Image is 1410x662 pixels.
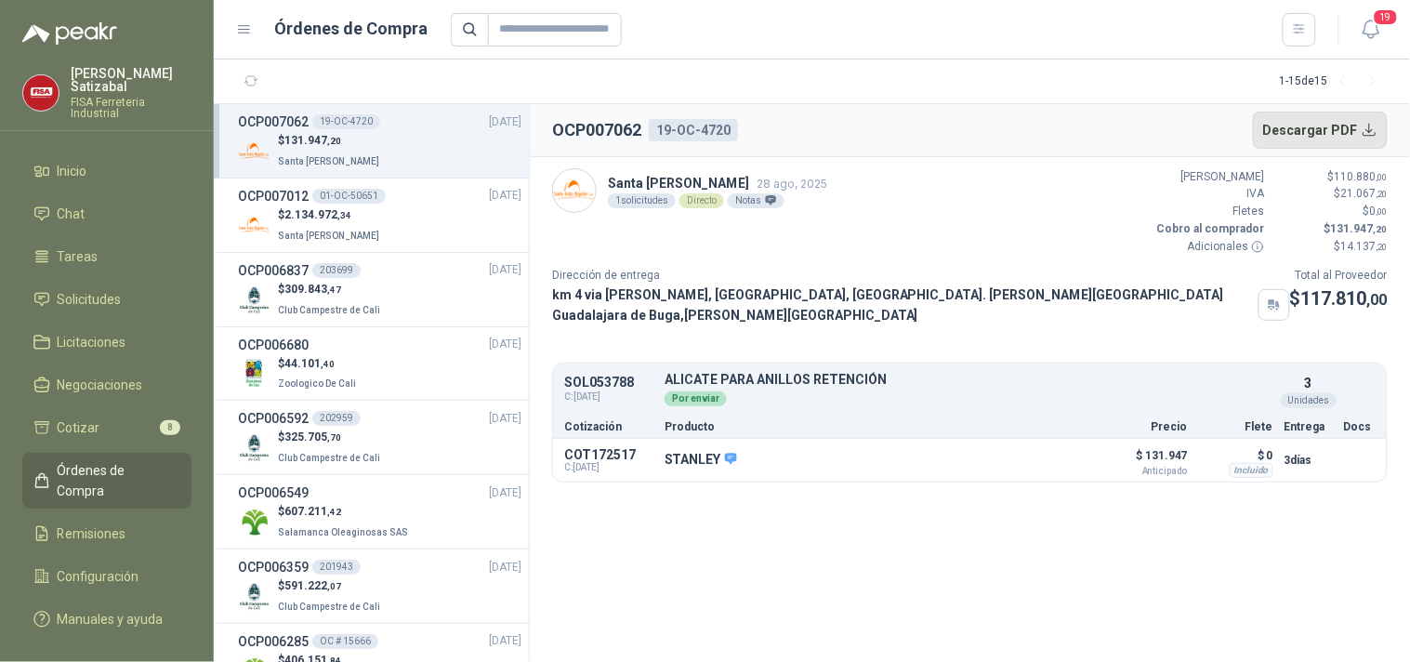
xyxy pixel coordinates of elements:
button: 19 [1354,13,1388,46]
p: $ [1290,285,1388,313]
div: Incluido [1230,463,1273,478]
p: [PERSON_NAME] [1153,168,1265,186]
span: 591.222 [284,579,341,592]
span: Órdenes de Compra [58,460,174,501]
span: Solicitudes [58,289,122,310]
span: 110.880 [1335,170,1388,183]
p: Santa [PERSON_NAME] [608,173,827,193]
a: OCP00706219-OC-4720[DATE] Company Logo$131.947,20Santa [PERSON_NAME] [238,112,521,170]
span: [DATE] [489,336,521,353]
div: 19-OC-4720 [312,114,380,129]
span: 44.101 [284,357,335,370]
div: 19-OC-4720 [649,119,738,141]
p: $ [278,132,383,150]
span: ,20 [327,136,341,146]
span: 21.067 [1341,187,1388,200]
div: 01-OC-50651 [312,189,386,204]
a: Negociaciones [22,367,191,403]
span: Licitaciones [58,332,126,352]
p: Dirección de entrega [552,267,1290,285]
img: Company Logo [238,431,270,464]
a: Inicio [22,153,191,189]
span: 19 [1373,8,1399,26]
div: 1 - 15 de 15 [1280,67,1388,97]
span: Inicio [58,161,87,181]
p: Cotización [564,421,653,432]
h3: OCP007012 [238,186,309,206]
p: $ [278,577,384,595]
span: [DATE] [489,559,521,576]
a: Licitaciones [22,324,191,360]
span: Club Campestre de Cali [278,305,380,315]
img: Company Logo [238,284,270,316]
p: $ [1276,220,1388,238]
p: 3 días [1285,449,1333,471]
div: 203699 [312,263,361,278]
span: 131.947 [1331,222,1388,235]
img: Company Logo [238,209,270,242]
span: [DATE] [489,484,521,502]
a: Remisiones [22,516,191,551]
span: Manuales y ayuda [58,609,164,629]
a: Manuales y ayuda [22,602,191,637]
img: Company Logo [23,75,59,111]
a: Tareas [22,239,191,274]
p: $ 0 [1199,444,1273,467]
p: Total al Proveedor [1290,267,1388,285]
span: ,00 [1367,291,1388,309]
span: Club Campestre de Cali [278,602,380,612]
span: C: [DATE] [564,462,653,473]
h3: OCP007062 [238,112,309,132]
p: Docs [1344,421,1376,432]
h3: OCP006359 [238,557,309,577]
div: Por enviar [665,391,727,406]
h3: OCP006285 [238,631,309,652]
span: Santa [PERSON_NAME] [278,156,379,166]
span: Configuración [58,566,139,587]
p: $ [1276,238,1388,256]
span: Salamanca Oleaginosas SAS [278,527,408,537]
p: IVA [1153,185,1265,203]
span: 325.705 [284,430,341,444]
p: Entrega [1285,421,1333,432]
a: OCP006837203699[DATE] Company Logo$309.843,47Club Campestre de Cali [238,260,521,319]
h3: OCP006837 [238,260,309,281]
button: Descargar PDF [1253,112,1389,149]
span: Tareas [58,246,99,267]
span: ,07 [327,581,341,591]
img: Company Logo [553,169,596,212]
p: Flete [1199,421,1273,432]
img: Company Logo [238,135,270,167]
p: $ 131.947 [1095,444,1188,476]
h3: OCP006592 [238,408,309,429]
p: SOL053788 [564,376,653,390]
span: 14.137 [1341,240,1388,253]
p: [PERSON_NAME] Satizabal [71,67,191,93]
p: FISA Ferreteria Industrial [71,97,191,119]
span: Remisiones [58,523,126,544]
span: ,70 [327,432,341,443]
div: Unidades [1281,393,1338,408]
div: Directo [679,193,724,208]
img: Company Logo [238,357,270,390]
a: OCP006359201943[DATE] Company Logo$591.222,07Club Campestre de Cali [238,557,521,616]
span: ,20 [1377,242,1388,252]
p: $ [1276,185,1388,203]
img: Company Logo [238,580,270,613]
a: OCP00701201-OC-50651[DATE] Company Logo$2.134.972,34Santa [PERSON_NAME] [238,186,521,245]
h2: OCP007062 [552,117,641,143]
p: km 4 via [PERSON_NAME], [GEOGRAPHIC_DATA], [GEOGRAPHIC_DATA]. [PERSON_NAME][GEOGRAPHIC_DATA] Guad... [552,285,1251,325]
span: 0 [1370,205,1388,218]
p: Cobro al comprador [1153,220,1265,238]
span: ,00 [1377,172,1388,182]
span: [DATE] [489,187,521,205]
span: Zoologico De Cali [278,378,356,389]
span: Santa [PERSON_NAME] [278,231,379,241]
span: 131.947 [284,134,341,147]
p: 3 [1305,373,1312,393]
a: OCP006680[DATE] Company Logo$44.101,40Zoologico De Cali [238,335,521,393]
a: Solicitudes [22,282,191,317]
p: $ [278,503,412,521]
a: OCP006549[DATE] Company Logo$607.211,42Salamanca Oleaginosas SAS [238,483,521,541]
span: 607.211 [284,505,341,518]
